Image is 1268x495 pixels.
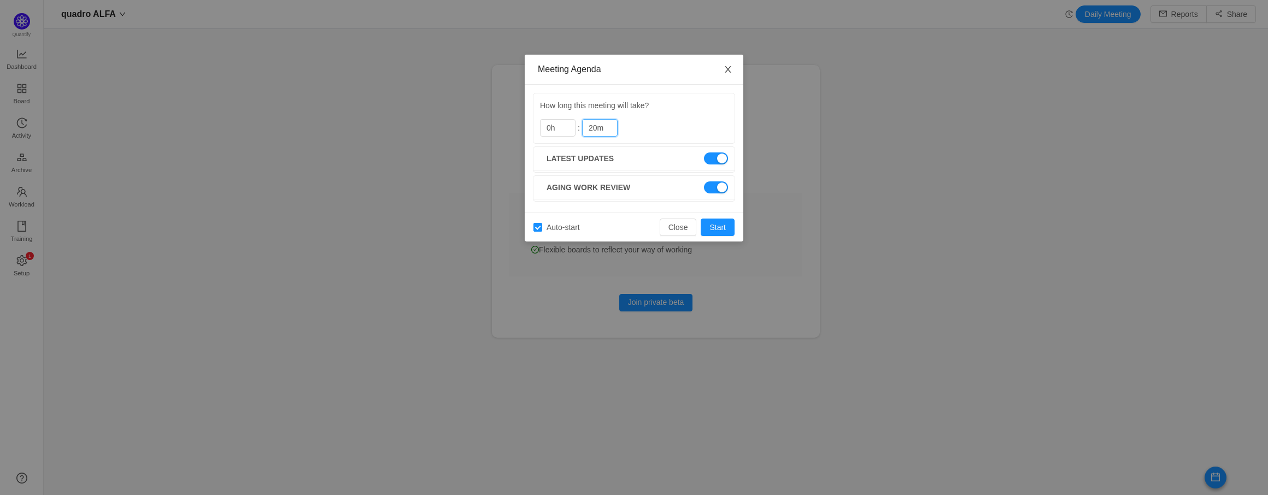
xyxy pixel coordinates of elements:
[660,219,697,236] button: Close
[547,153,614,164] span: Latest updates
[540,100,728,111] p: How long this meeting will take?
[578,123,580,132] span: :
[542,223,584,232] span: Auto-start
[724,65,732,74] i: icon: close
[547,182,630,193] span: Aging work review
[538,63,730,75] div: Meeting Agenda
[701,219,735,236] button: Start
[713,55,743,85] button: Close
